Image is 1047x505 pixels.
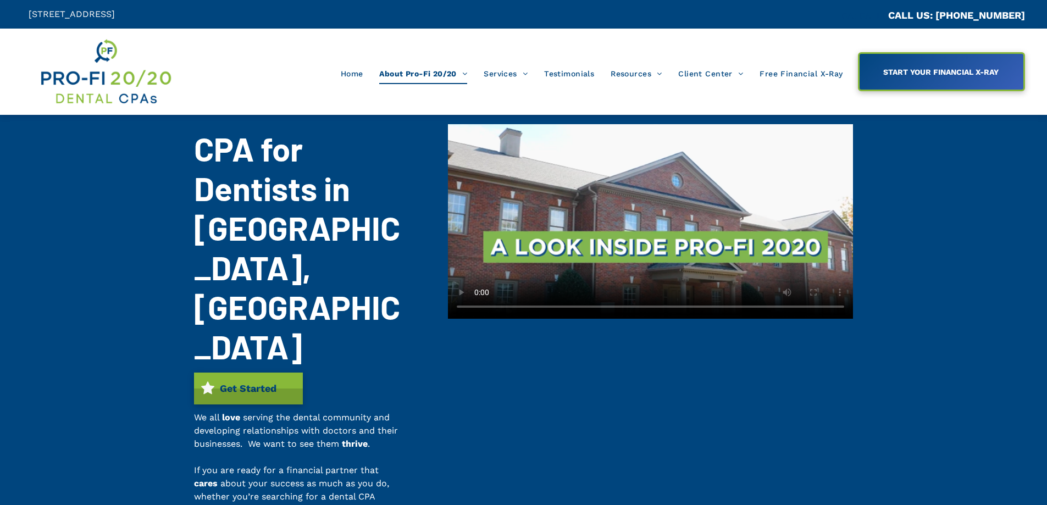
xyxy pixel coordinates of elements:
[194,412,219,423] span: We all
[222,412,240,423] span: love
[879,62,1002,82] span: START YOUR FINANCIAL X-RAY
[194,452,198,462] span: -
[858,52,1025,91] a: START YOUR FINANCIAL X-RAY
[194,465,379,475] span: If you are ready for a financial partner that
[39,37,172,107] img: Get Dental CPA Consulting, Bookkeeping, & Bank Loans
[194,478,218,489] span: cares
[751,63,851,84] a: Free Financial X-Ray
[342,439,368,449] span: thrive
[602,63,670,84] a: Resources
[371,63,475,84] a: About Pro-Fi 20/20
[670,63,751,84] a: Client Center
[194,373,303,404] a: Get Started
[368,439,370,449] span: .
[333,63,372,84] a: Home
[475,63,536,84] a: Services
[29,9,115,19] span: [STREET_ADDRESS]
[216,377,280,399] span: Get Started
[888,9,1025,21] a: CALL US: [PHONE_NUMBER]
[536,63,602,84] a: Testimonials
[194,129,400,366] span: CPA for Dentists in [GEOGRAPHIC_DATA], [GEOGRAPHIC_DATA]
[194,412,398,449] span: serving the dental community and developing relationships with doctors and their businesses. We w...
[841,10,888,21] span: CA::CALLC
